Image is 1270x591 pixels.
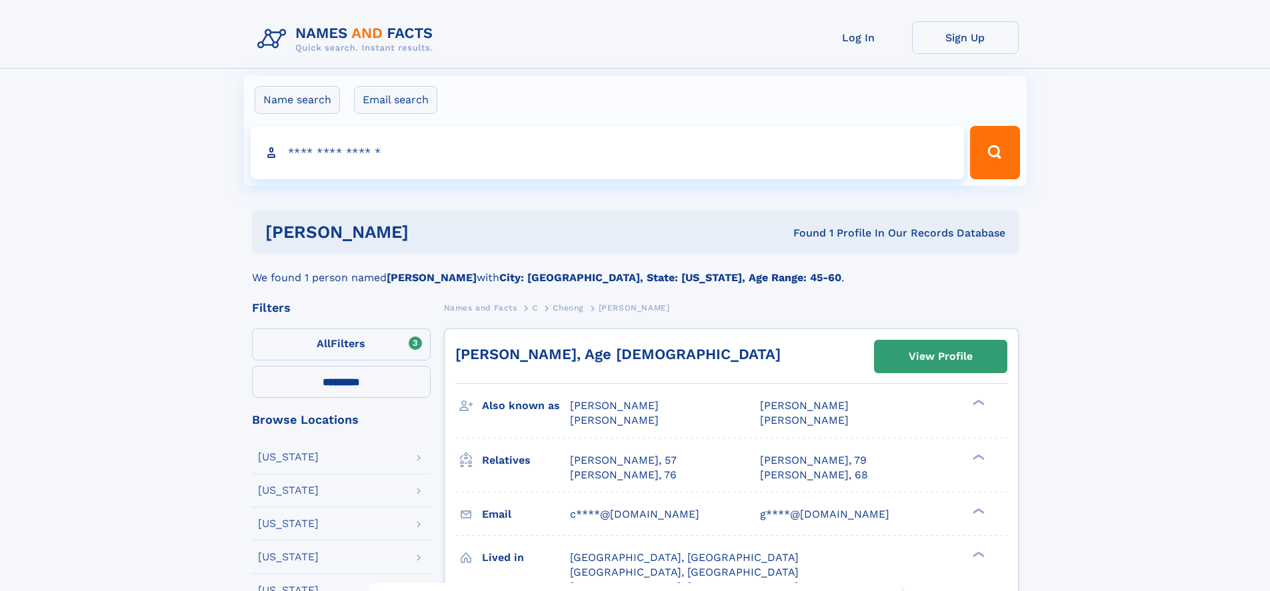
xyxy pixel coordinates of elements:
[482,503,570,526] h3: Email
[570,566,799,578] span: [GEOGRAPHIC_DATA], [GEOGRAPHIC_DATA]
[387,271,477,284] b: [PERSON_NAME]
[532,303,538,312] span: C
[252,328,431,360] label: Filters
[570,468,677,482] a: [PERSON_NAME], 76
[599,303,670,312] span: [PERSON_NAME]
[909,341,973,372] div: View Profile
[251,126,965,179] input: search input
[252,302,431,314] div: Filters
[354,86,437,114] label: Email search
[455,346,781,362] a: [PERSON_NAME], Age [DEMOGRAPHIC_DATA]
[258,518,319,529] div: [US_STATE]
[482,546,570,569] h3: Lived in
[570,414,659,426] span: [PERSON_NAME]
[258,552,319,562] div: [US_STATE]
[553,299,583,316] a: Cheong
[258,452,319,462] div: [US_STATE]
[760,453,867,468] a: [PERSON_NAME], 79
[969,506,985,515] div: ❯
[760,468,868,482] a: [PERSON_NAME], 68
[532,299,538,316] a: C
[317,337,331,350] span: All
[553,303,583,312] span: Cheong
[265,224,601,241] h1: [PERSON_NAME]
[760,399,849,412] span: [PERSON_NAME]
[875,340,1007,372] a: View Profile
[252,414,431,426] div: Browse Locations
[499,271,841,284] b: City: [GEOGRAPHIC_DATA], State: [US_STATE], Age Range: 45-60
[970,126,1019,179] button: Search Button
[482,449,570,472] h3: Relatives
[444,299,517,316] a: Names and Facts
[252,21,444,57] img: Logo Names and Facts
[570,399,659,412] span: [PERSON_NAME]
[570,453,677,468] a: [PERSON_NAME], 57
[969,452,985,461] div: ❯
[969,550,985,558] div: ❯
[969,398,985,407] div: ❯
[805,21,912,54] a: Log In
[912,21,1019,54] a: Sign Up
[255,86,340,114] label: Name search
[760,414,849,426] span: [PERSON_NAME]
[482,394,570,417] h3: Also known as
[258,485,319,496] div: [US_STATE]
[252,254,1019,286] div: We found 1 person named with .
[570,551,799,564] span: [GEOGRAPHIC_DATA], [GEOGRAPHIC_DATA]
[601,226,1005,241] div: Found 1 Profile In Our Records Database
